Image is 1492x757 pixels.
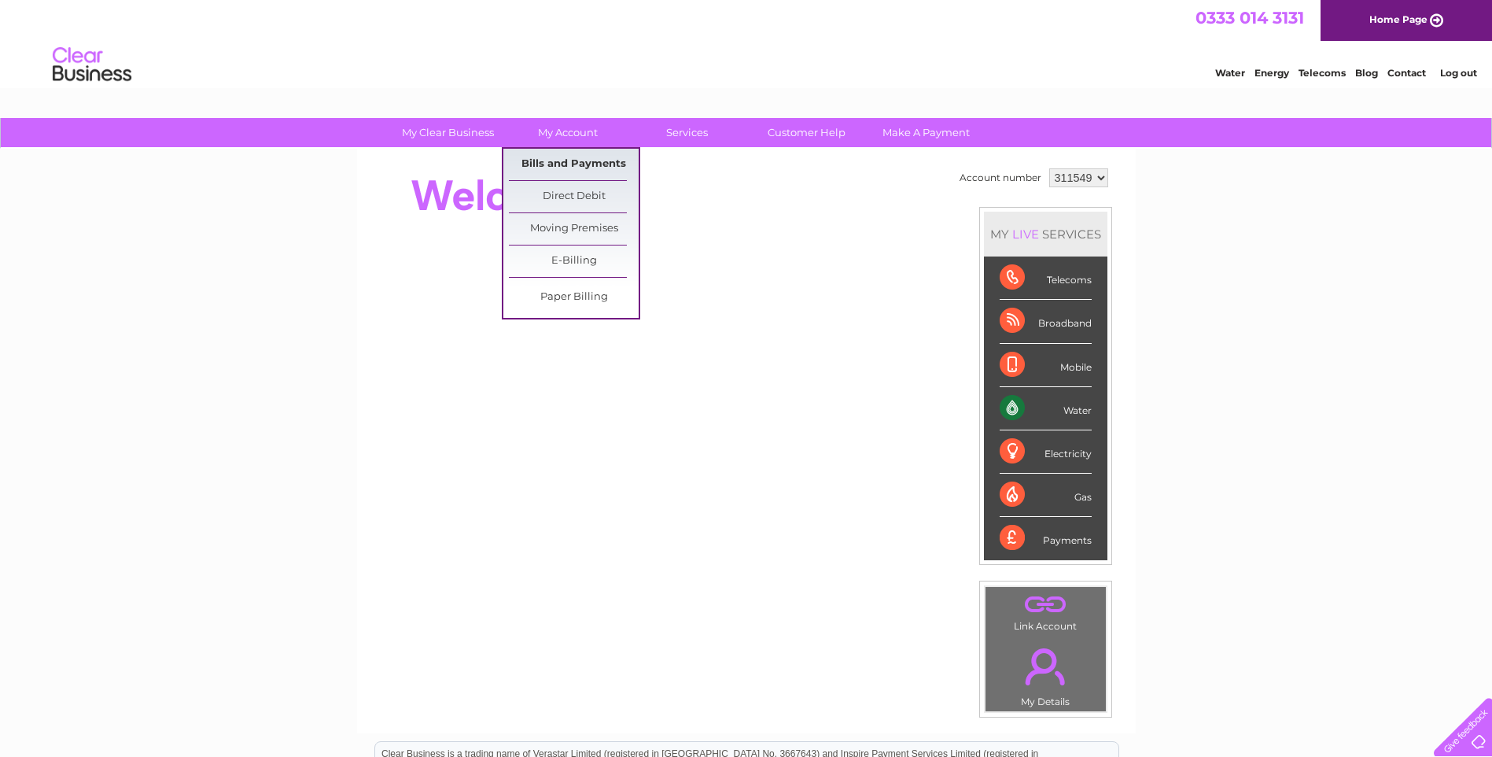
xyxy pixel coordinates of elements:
[985,586,1107,636] td: Link Account
[989,591,1102,619] a: .
[984,212,1107,257] div: MY SERVICES
[1387,67,1426,79] a: Contact
[1000,430,1092,474] div: Electricity
[1440,67,1477,79] a: Log out
[985,635,1107,712] td: My Details
[1000,344,1092,387] div: Mobile
[1000,517,1092,559] div: Payments
[1215,67,1245,79] a: Water
[509,213,639,245] a: Moving Premises
[989,639,1102,694] a: .
[509,246,639,277] a: E-Billing
[1195,8,1304,28] a: 0333 014 3131
[509,282,639,313] a: Paper Billing
[1299,67,1346,79] a: Telecoms
[509,149,639,180] a: Bills and Payments
[1000,257,1092,300] div: Telecoms
[1000,387,1092,430] div: Water
[1000,474,1092,517] div: Gas
[861,118,991,147] a: Make A Payment
[622,118,752,147] a: Services
[383,118,513,147] a: My Clear Business
[1009,227,1042,242] div: LIVE
[52,41,132,89] img: logo.png
[1000,300,1092,343] div: Broadband
[1254,67,1289,79] a: Energy
[1355,67,1378,79] a: Blog
[503,118,632,147] a: My Account
[956,164,1045,191] td: Account number
[742,118,871,147] a: Customer Help
[509,181,639,212] a: Direct Debit
[375,9,1118,76] div: Clear Business is a trading name of Verastar Limited (registered in [GEOGRAPHIC_DATA] No. 3667643...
